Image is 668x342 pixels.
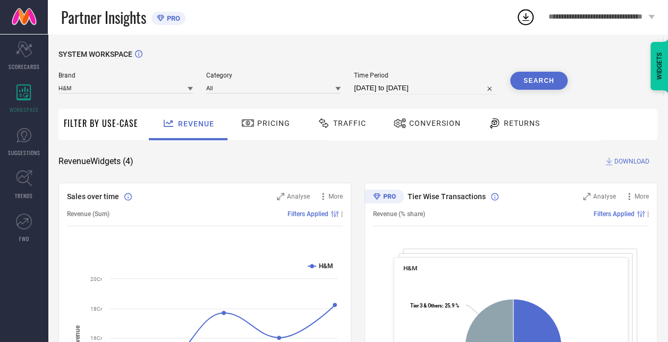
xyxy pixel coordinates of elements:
[257,119,290,127] span: Pricing
[614,156,649,167] span: DOWNLOAD
[516,7,535,27] div: Open download list
[64,117,138,130] span: Filter By Use-Case
[510,72,568,90] button: Search
[61,6,146,28] span: Partner Insights
[409,119,461,127] span: Conversion
[333,119,366,127] span: Traffic
[58,50,132,58] span: SYSTEM WORKSPACE
[593,193,616,200] span: Analyse
[8,149,40,157] span: SUGGESTIONS
[164,14,180,22] span: PRO
[58,156,133,167] span: Revenue Widgets ( 4 )
[67,210,109,218] span: Revenue (Sum)
[354,72,497,79] span: Time Period
[90,306,103,312] text: 18Cr
[504,119,540,127] span: Returns
[365,190,404,206] div: Premium
[58,72,193,79] span: Brand
[277,193,284,200] svg: Zoom
[341,210,343,218] span: |
[206,72,341,79] span: Category
[10,106,39,114] span: WORKSPACE
[647,210,649,218] span: |
[408,192,486,201] span: Tier Wise Transactions
[67,192,119,201] span: Sales over time
[178,119,214,128] span: Revenue
[319,262,333,270] text: H&M
[410,303,459,309] text: : 25.9 %
[635,193,649,200] span: More
[9,63,40,71] span: SCORECARDS
[594,210,635,218] span: Filters Applied
[403,264,417,272] span: H&M
[15,192,33,200] span: TRENDS
[90,276,103,282] text: 20Cr
[410,303,442,309] tspan: Tier 3 & Others
[287,193,310,200] span: Analyse
[354,82,497,95] input: Select time period
[373,210,425,218] span: Revenue (% share)
[328,193,343,200] span: More
[583,193,590,200] svg: Zoom
[288,210,328,218] span: Filters Applied
[90,335,103,341] text: 16Cr
[19,235,29,243] span: FWD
